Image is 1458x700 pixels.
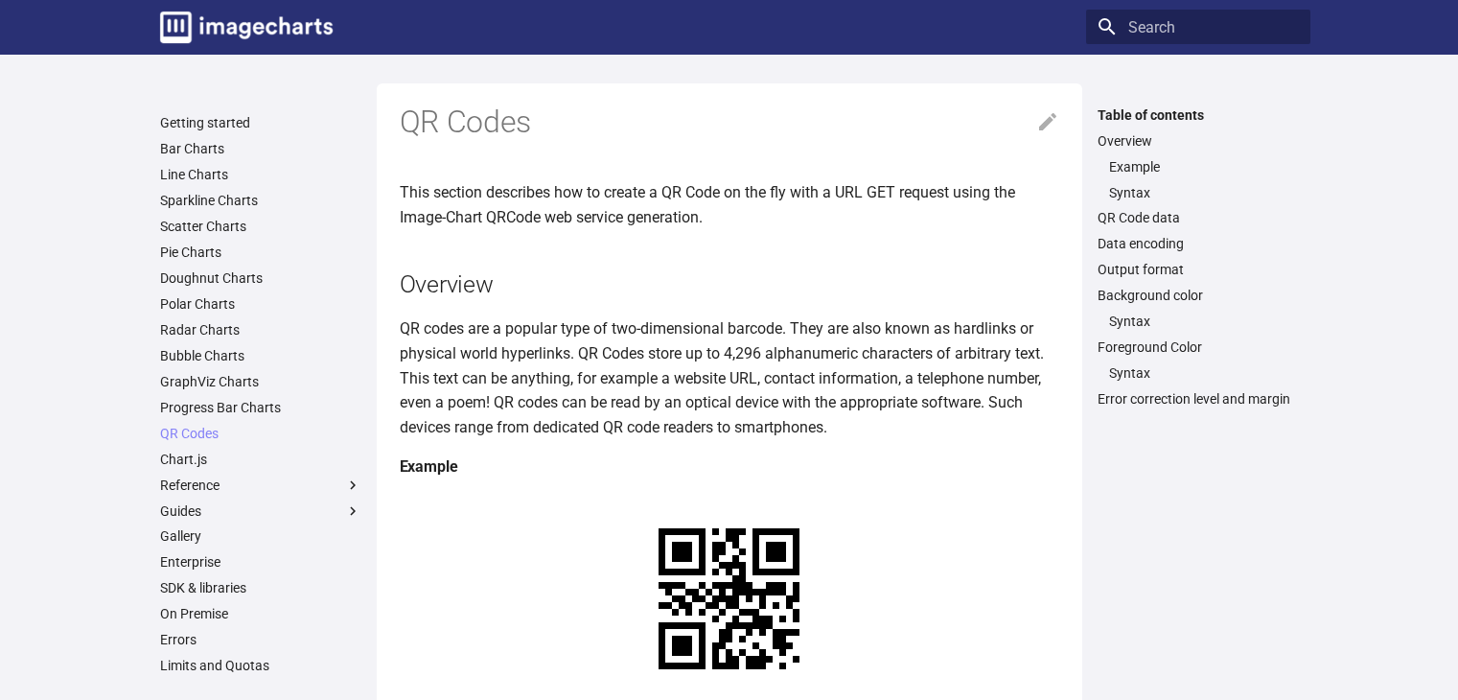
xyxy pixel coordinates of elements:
[160,502,361,520] label: Guides
[400,180,1059,229] p: This section describes how to create a QR Code on the fly with a URL GET request using the Image-...
[1098,390,1299,408] a: Error correction level and margin
[1086,106,1310,408] nav: Table of contents
[160,12,333,43] img: logo
[1098,158,1299,201] nav: Overview
[1098,235,1299,252] a: Data encoding
[160,579,361,596] a: SDK & libraries
[400,316,1059,439] p: QR codes are a popular type of two-dimensional barcode. They are also known as hardlinks or physi...
[160,477,361,494] label: Reference
[160,553,361,571] a: Enterprise
[1098,209,1299,226] a: QR Code data
[160,192,361,209] a: Sparkline Charts
[400,268,1059,301] h2: Overview
[160,631,361,648] a: Errors
[1098,338,1299,356] a: Foreground Color
[160,373,361,390] a: GraphViz Charts
[160,657,361,674] a: Limits and Quotas
[160,269,361,287] a: Doughnut Charts
[160,605,361,622] a: On Premise
[1109,184,1299,201] a: Syntax
[1086,10,1310,44] input: Search
[1098,261,1299,278] a: Output format
[1086,106,1310,124] label: Table of contents
[160,321,361,338] a: Radar Charts
[160,527,361,545] a: Gallery
[400,103,1059,143] h1: QR Codes
[1098,313,1299,330] nav: Background color
[152,4,340,51] a: Image-Charts documentation
[1109,158,1299,175] a: Example
[1098,287,1299,304] a: Background color
[160,218,361,235] a: Scatter Charts
[160,295,361,313] a: Polar Charts
[160,166,361,183] a: Line Charts
[1109,313,1299,330] a: Syntax
[160,399,361,416] a: Progress Bar Charts
[1098,132,1299,150] a: Overview
[1109,364,1299,382] a: Syntax
[1098,364,1299,382] nav: Foreground Color
[160,425,361,442] a: QR Codes
[160,347,361,364] a: Bubble Charts
[160,140,361,157] a: Bar Charts
[400,455,1059,479] h4: Example
[160,114,361,131] a: Getting started
[160,451,361,468] a: Chart.js
[160,244,361,261] a: Pie Charts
